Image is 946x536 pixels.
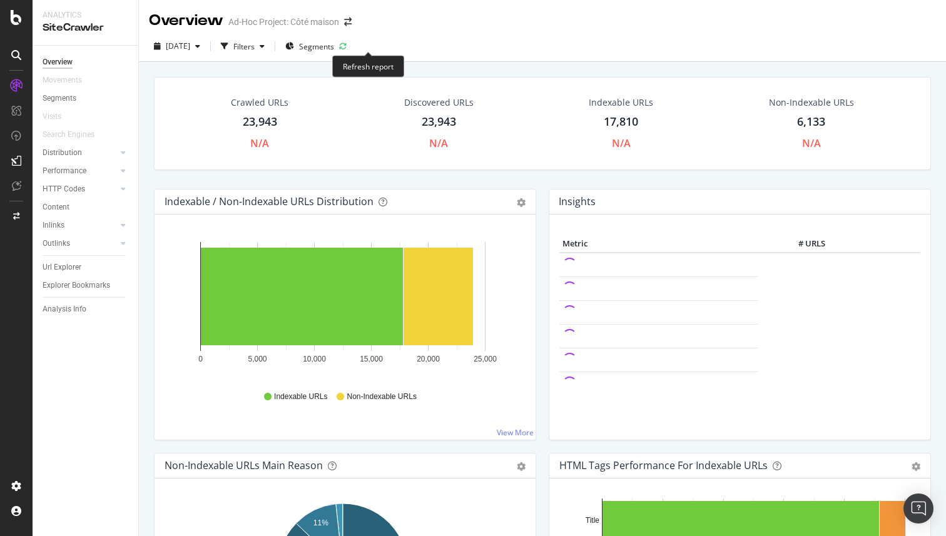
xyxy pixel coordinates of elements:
[43,303,86,316] div: Analysis Info
[43,110,74,123] a: Visits
[43,237,117,250] a: Outlinks
[43,183,117,196] a: HTTP Codes
[149,36,205,56] button: [DATE]
[43,237,70,250] div: Outlinks
[43,279,110,292] div: Explorer Bookmarks
[303,355,326,363] text: 10,000
[517,462,526,471] div: gear
[758,235,828,253] th: # URLS
[233,41,255,52] div: Filters
[43,74,94,87] a: Movements
[912,462,920,471] div: gear
[43,128,107,141] a: Search Engines
[43,146,117,159] a: Distribution
[903,493,933,523] div: Open Intercom Messenger
[559,235,758,253] th: Metric
[165,195,374,208] div: Indexable / Non-Indexable URLs Distribution
[43,56,130,69] a: Overview
[228,16,339,28] div: Ad-Hoc Project: Côté maison
[517,198,526,207] div: gear
[474,355,497,363] text: 25,000
[43,128,94,141] div: Search Engines
[250,136,269,151] div: N/A
[589,96,653,109] div: Indexable URLs
[43,303,130,316] a: Analysis Info
[198,355,203,363] text: 0
[43,92,76,105] div: Segments
[43,21,128,35] div: SiteCrawler
[417,355,440,363] text: 20,000
[216,36,270,56] button: Filters
[165,459,323,472] div: Non-Indexable URLs Main Reason
[769,96,854,109] div: Non-Indexable URLs
[344,18,352,26] div: arrow-right-arrow-left
[43,110,61,123] div: Visits
[43,201,130,214] a: Content
[43,92,130,105] a: Segments
[43,201,69,214] div: Content
[797,114,825,130] div: 6,133
[586,516,600,525] text: Title
[274,392,327,402] span: Indexable URLs
[43,279,130,292] a: Explorer Bookmarks
[43,164,86,178] div: Performance
[43,74,82,87] div: Movements
[429,136,448,151] div: N/A
[280,36,339,56] button: Segments
[404,96,474,109] div: Discovered URLs
[43,219,64,232] div: Inlinks
[43,183,85,196] div: HTTP Codes
[43,10,128,21] div: Analytics
[165,235,521,380] svg: A chart.
[299,41,334,52] span: Segments
[802,136,821,151] div: N/A
[231,96,288,109] div: Crawled URLs
[43,219,117,232] a: Inlinks
[43,56,73,69] div: Overview
[422,114,456,130] div: 23,943
[43,261,81,274] div: Url Explorer
[559,459,768,472] div: HTML Tags Performance for Indexable URLs
[243,114,277,130] div: 23,943
[166,41,190,51] span: 2025 Sep. 16th
[497,427,534,438] a: View More
[43,146,82,159] div: Distribution
[43,164,117,178] a: Performance
[313,518,328,527] text: 11%
[604,114,638,130] div: 17,810
[332,56,404,78] div: Refresh report
[149,10,223,31] div: Overview
[248,355,267,363] text: 5,000
[347,392,416,402] span: Non-Indexable URLs
[360,355,383,363] text: 15,000
[559,193,596,210] h4: Insights
[612,136,631,151] div: N/A
[43,261,130,274] a: Url Explorer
